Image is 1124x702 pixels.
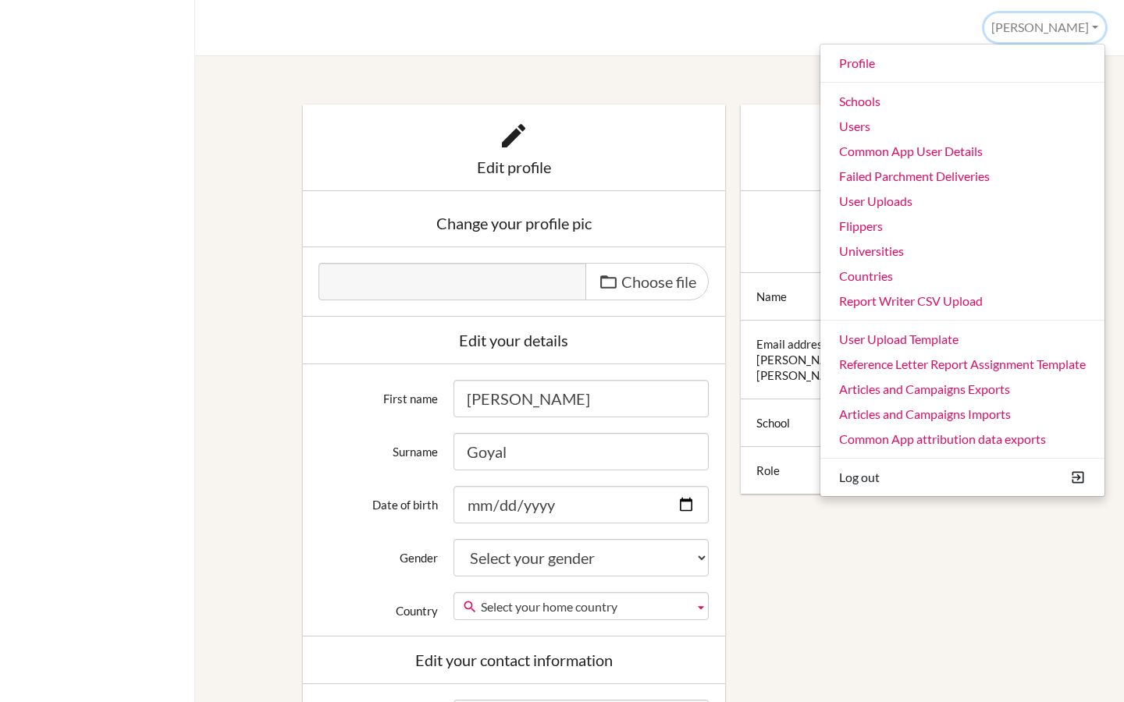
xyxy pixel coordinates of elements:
[820,239,1104,264] a: Universities
[820,89,1104,114] a: Schools
[756,415,790,431] div: School
[318,215,710,231] div: Change your profile pic
[820,139,1104,164] a: Common App User Details
[984,13,1105,42] button: [PERSON_NAME]
[756,289,787,304] div: Name
[820,164,1104,189] a: Failed Parchment Deliveries
[820,427,1104,452] a: Common App attribution data exports
[820,377,1104,402] a: Articles and Campaigns Exports
[318,159,710,175] div: Edit profile
[318,332,710,348] div: Edit your details
[756,352,1001,383] div: [PERSON_NAME][EMAIL_ADDRESS][PERSON_NAME][DOMAIN_NAME]
[756,463,780,478] div: Role
[820,402,1104,427] a: Articles and Campaigns Imports
[820,465,1104,490] button: Log out
[311,486,446,512] label: Date of birth
[820,114,1104,139] a: Users
[820,189,1104,214] a: User Uploads
[311,592,446,619] label: Country
[756,336,828,352] div: Email address
[820,352,1104,377] a: Reference Letter Report Assignment Template
[311,539,446,565] label: Gender
[756,159,1001,175] div: Your Profile
[820,289,1104,314] a: Report Writer CSV Upload
[820,327,1104,352] a: User Upload Template
[318,652,710,668] div: Edit your contact information
[311,380,446,406] label: First name
[311,433,446,459] label: Surname
[621,272,696,291] span: Choose file
[820,264,1104,289] a: Countries
[820,51,1104,76] a: Profile
[820,214,1104,239] a: Flippers
[820,44,1105,497] ul: [PERSON_NAME]
[481,593,688,621] span: Select your home country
